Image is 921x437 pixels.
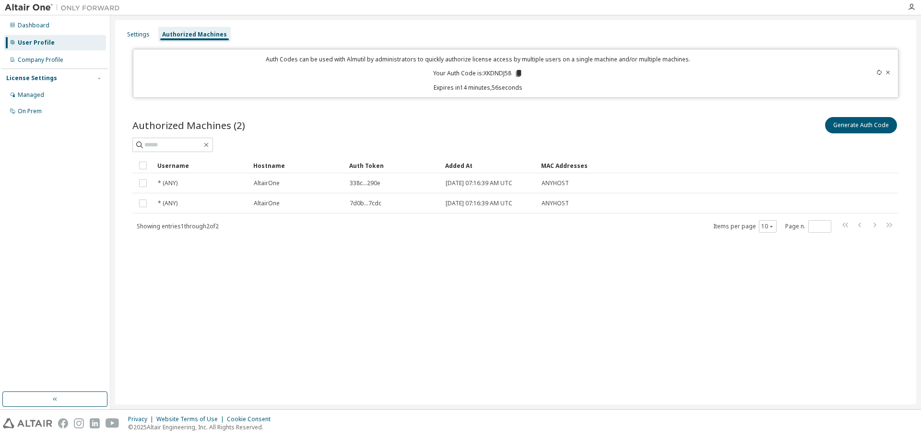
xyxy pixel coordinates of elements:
div: On Prem [18,107,42,115]
div: Hostname [253,158,342,173]
img: linkedin.svg [90,418,100,428]
span: ANYHOST [542,200,569,207]
div: Privacy [128,415,156,423]
img: altair_logo.svg [3,418,52,428]
div: Managed [18,91,44,99]
p: © 2025 Altair Engineering, Inc. All Rights Reserved. [128,423,276,431]
div: Website Terms of Use [156,415,227,423]
button: Generate Auth Code [825,117,897,133]
span: [DATE] 07:16:39 AM UTC [446,200,512,207]
div: Dashboard [18,22,49,29]
p: Auth Codes can be used with Almutil by administrators to quickly authorize license access by mult... [139,55,817,63]
img: youtube.svg [106,418,119,428]
span: Items per page [713,220,777,233]
span: 338c...290e [350,179,380,187]
div: Username [157,158,246,173]
span: [DATE] 07:16:39 AM UTC [446,179,512,187]
span: Showing entries 1 through 2 of 2 [137,222,219,230]
img: facebook.svg [58,418,68,428]
div: Authorized Machines [162,31,227,38]
span: Authorized Machines (2) [132,118,245,132]
p: Your Auth Code is: XKDNDJ58 [433,69,523,78]
div: Settings [127,31,150,38]
span: Page n. [785,220,831,233]
span: AltairOne [254,179,280,187]
div: User Profile [18,39,55,47]
span: AltairOne [254,200,280,207]
div: License Settings [6,74,57,82]
div: Company Profile [18,56,63,64]
button: 10 [761,223,774,230]
div: MAC Addresses [541,158,798,173]
p: Expires in 14 minutes, 56 seconds [139,83,817,92]
img: instagram.svg [74,418,84,428]
span: 7d0b...7cdc [350,200,381,207]
div: Auth Token [349,158,437,173]
div: Cookie Consent [227,415,276,423]
div: Added At [445,158,533,173]
span: ANYHOST [542,179,569,187]
img: Altair One [5,3,125,12]
span: * (ANY) [158,200,177,207]
span: * (ANY) [158,179,177,187]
